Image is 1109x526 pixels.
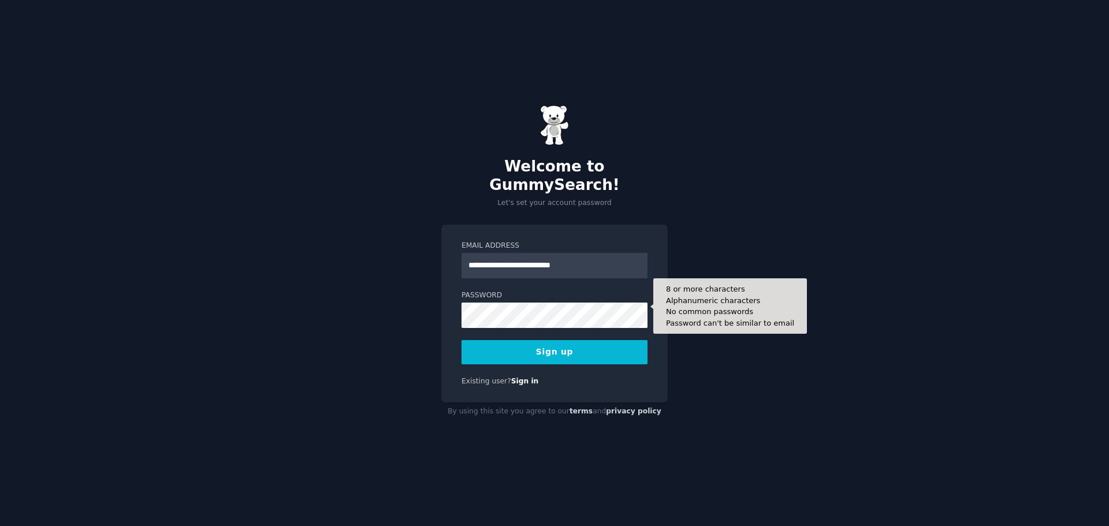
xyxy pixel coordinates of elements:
[606,407,661,415] a: privacy policy
[511,377,539,385] a: Sign in
[441,158,668,194] h2: Welcome to GummySearch!
[441,402,668,421] div: By using this site you agree to our and
[462,290,647,301] label: Password
[462,340,647,364] button: Sign up
[540,105,569,146] img: Gummy Bear
[441,198,668,208] p: Let's set your account password
[462,241,647,251] label: Email Address
[570,407,593,415] a: terms
[462,377,511,385] span: Existing user?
